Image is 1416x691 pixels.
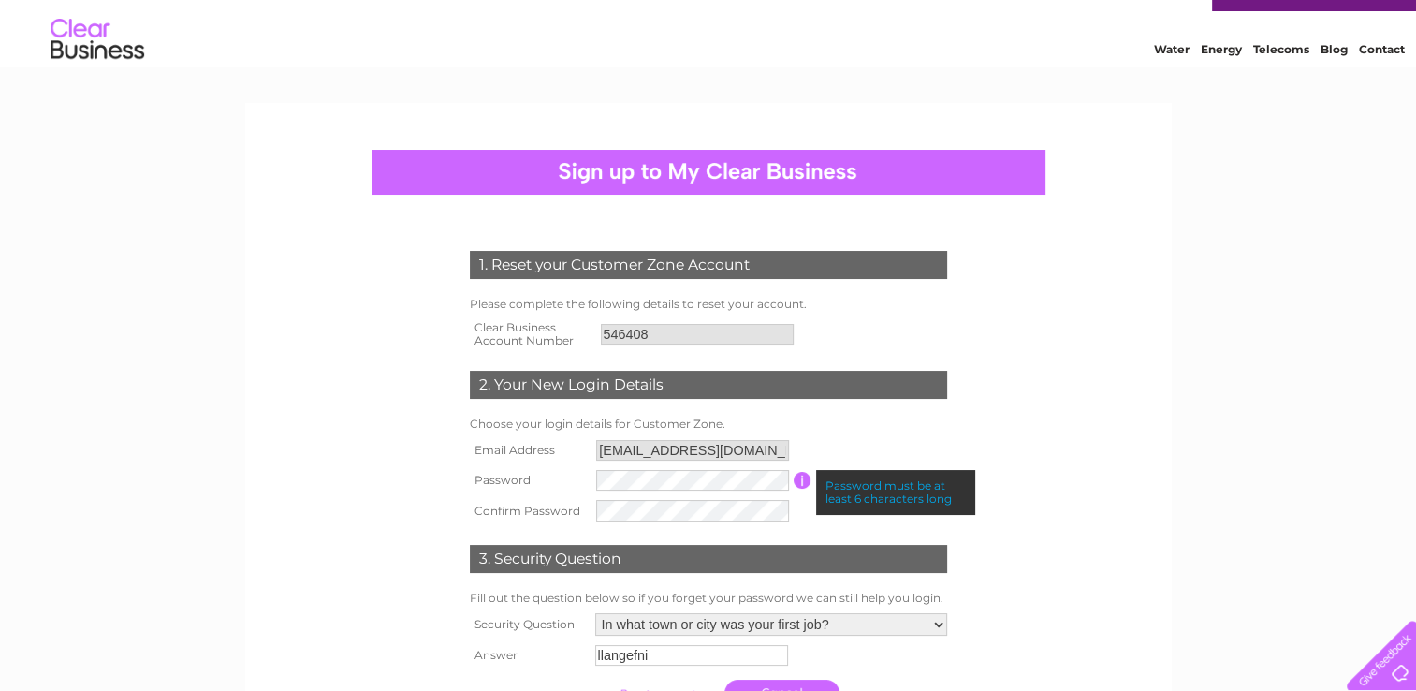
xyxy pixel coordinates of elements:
[267,10,1151,91] div: Clear Business is a trading name of Verastar Limited (registered in [GEOGRAPHIC_DATA] No. 3667643...
[465,316,596,353] th: Clear Business Account Number
[1321,80,1348,94] a: Blog
[794,472,811,489] input: Information
[470,545,947,573] div: 3. Security Question
[1201,80,1242,94] a: Energy
[465,640,591,670] th: Answer
[465,435,592,465] th: Email Address
[465,587,952,610] td: Fill out the question below so if you forget your password we can still help you login.
[1154,80,1190,94] a: Water
[1063,9,1192,33] a: 0333 014 3131
[470,371,947,399] div: 2. Your New Login Details
[465,293,952,316] td: Please complete the following details to reset your account.
[465,609,591,640] th: Security Question
[465,495,592,525] th: Confirm Password
[1359,80,1405,94] a: Contact
[465,413,952,435] td: Choose your login details for Customer Zone.
[50,49,145,106] img: logo.png
[816,470,975,515] div: Password must be at least 6 characters long
[470,251,947,279] div: 1. Reset your Customer Zone Account
[465,465,592,495] th: Password
[1253,80,1309,94] a: Telecoms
